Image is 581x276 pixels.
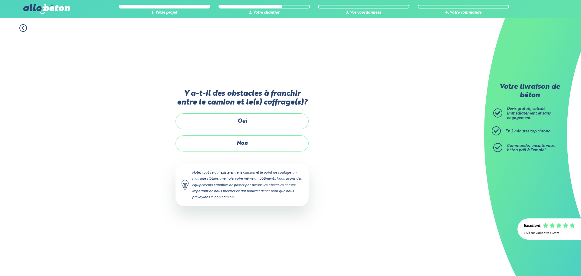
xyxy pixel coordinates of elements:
[507,107,551,120] span: Devis gratuit, calculé immédiatement et sans engagement
[119,11,210,15] div: 1. Votre projet
[176,164,309,206] div: Notez tout ce qui existe entre le camion et le point de coulage: un mur, une clôture, une haie, v...
[176,113,309,129] label: Oui
[505,129,550,133] span: En 2 minutes top chrono
[418,11,509,15] div: 4. Votre commande
[176,89,309,107] label: Y a-t-il des obstacles à franchir entre le camion et le(s) coffrage(s)?
[218,11,310,15] div: 2. Votre chantier
[524,224,540,228] div: Excellent
[23,4,70,14] img: allobéton
[507,144,555,152] span: Commandez ensuite votre béton prêt à l'emploi
[524,231,575,235] div: 4.7/5 sur 2300 avis clients
[318,11,409,15] div: 3. Vos coordonnées
[527,252,574,269] iframe: Help widget launcher
[176,135,309,151] label: Non
[495,83,564,100] p: Votre livraison de béton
